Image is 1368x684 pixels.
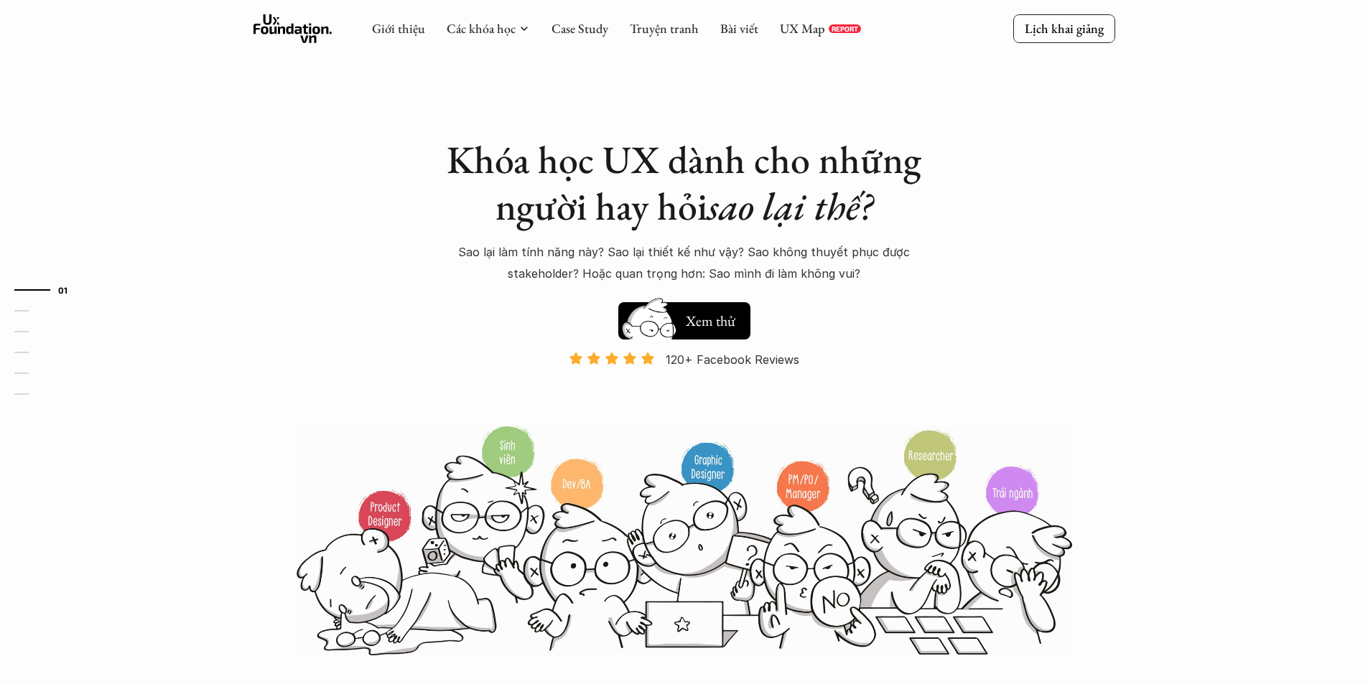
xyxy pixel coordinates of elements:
a: Giới thiệu [372,20,425,37]
a: Truyện tranh [630,20,699,37]
a: Bài viết [720,20,758,37]
em: sao lại thế? [707,181,873,231]
a: 01 [14,281,83,299]
strong: 01 [58,285,68,295]
p: 120+ Facebook Reviews [666,349,799,370]
p: REPORT [832,24,858,33]
a: UX Map [780,20,825,37]
a: Lịch khai giảng [1013,14,1115,42]
h5: Xem thử [686,311,735,331]
a: REPORT [829,24,861,33]
p: Lịch khai giảng [1025,20,1104,37]
a: Case Study [552,20,608,37]
a: Các khóa học [447,20,516,37]
a: 120+ Facebook Reviews [557,351,812,423]
h1: Khóa học UX dành cho những người hay hỏi [433,136,936,230]
p: Sao lại làm tính năng này? Sao lại thiết kế như vậy? Sao không thuyết phục được stakeholder? Hoặc... [433,241,936,285]
a: Xem thử [618,295,750,339]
